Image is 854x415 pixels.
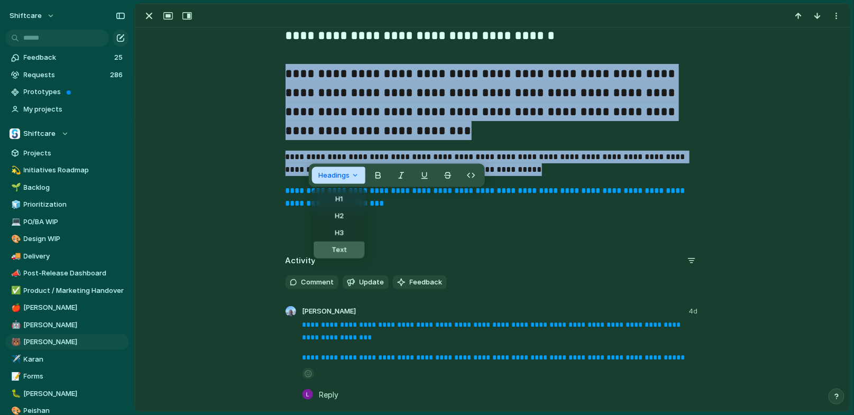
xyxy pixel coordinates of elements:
[335,194,343,205] span: H1
[335,211,344,222] span: H2
[335,228,344,238] span: H3
[332,245,347,255] span: Text
[314,242,364,259] button: Text
[314,191,364,208] button: H1
[314,208,364,225] button: H2
[314,225,364,242] button: H3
